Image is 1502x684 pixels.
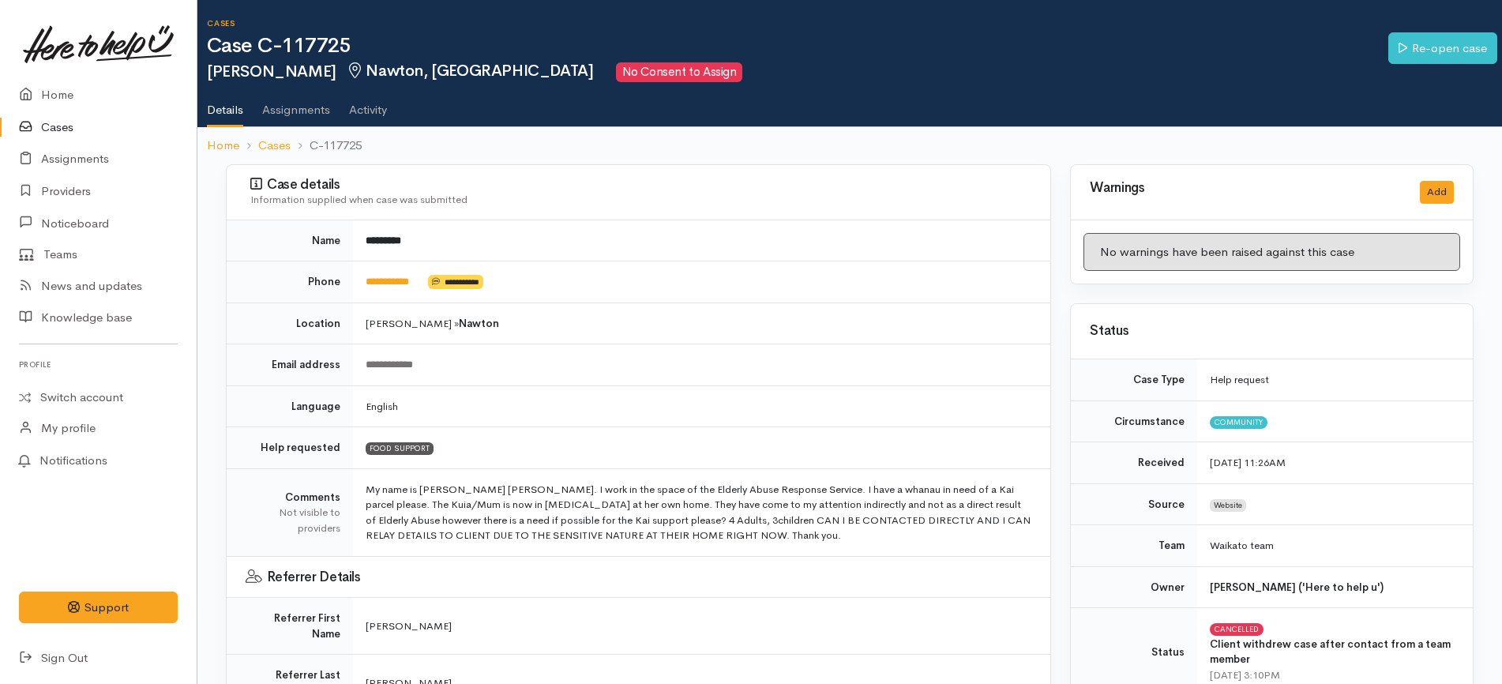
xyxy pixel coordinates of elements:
h3: Referrer Details [246,569,1031,585]
td: Source [1071,483,1197,525]
button: Add [1420,181,1454,204]
span: Cancelled [1210,623,1264,636]
td: Team [1071,525,1197,567]
td: Language [227,385,353,427]
b: [PERSON_NAME] ('Here to help u') [1210,581,1384,594]
div: No warnings have been raised against this case [1083,233,1460,272]
h3: Warnings [1090,181,1401,196]
td: Location [227,303,353,344]
td: Email address [227,344,353,386]
a: Home [207,137,239,155]
td: English [353,385,1050,427]
td: Help requested [227,427,353,469]
div: Information supplied when case was submitted [250,192,1031,208]
h6: Cases [207,19,1388,28]
div: Not visible to providers [246,505,340,536]
span: [PERSON_NAME] [366,619,452,633]
li: C-117725 [291,137,362,155]
span: Nawton, [GEOGRAPHIC_DATA] [346,61,594,81]
a: Assignments [262,82,330,126]
h1: Case C-117725 [207,35,1388,58]
h6: Profile [19,354,178,375]
td: My name is [PERSON_NAME] [PERSON_NAME]. I work in the space of the Elderly Abuse Response Service... [353,468,1050,556]
a: Details [207,82,243,128]
button: Support [19,592,178,624]
span: Website [1210,499,1246,512]
td: Comments [227,468,353,556]
b: Client withdrew case after contact from a team member [1210,637,1451,667]
h2: [PERSON_NAME] [207,62,1388,82]
td: Help request [1197,359,1473,400]
span: [PERSON_NAME] » [366,317,499,330]
td: Circumstance [1071,400,1197,442]
td: Case Type [1071,359,1197,400]
a: Cases [258,137,291,155]
h3: Case details [250,177,1031,193]
nav: breadcrumb [197,127,1502,164]
div: [DATE] 3:10PM [1210,667,1454,683]
b: Nawton [459,317,499,330]
span: Waikato team [1210,539,1274,552]
td: Referrer First Name [227,598,353,655]
time: [DATE] 11:26AM [1210,456,1286,469]
td: Owner [1071,566,1197,608]
a: Re-open case [1388,32,1497,65]
span: FOOD SUPPORT [366,442,434,455]
td: Phone [227,261,353,303]
span: Community [1210,416,1267,429]
h3: Status [1090,324,1454,339]
td: Name [227,220,353,261]
span: No Consent to Assign [616,62,742,82]
a: Activity [349,82,387,126]
td: Received [1071,442,1197,484]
